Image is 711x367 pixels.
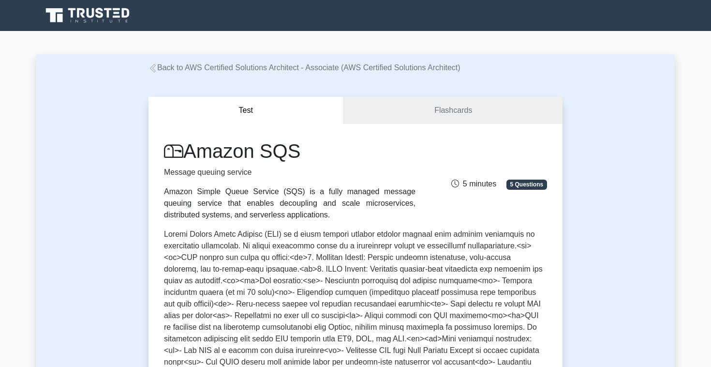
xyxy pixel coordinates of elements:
a: Back to AWS Certified Solutions Architect - Associate (AWS Certified Solutions Architect) [148,63,460,72]
div: Amazon Simple Queue Service (SQS) is a fully managed message queuing service that enables decoupl... [164,186,415,221]
button: Test [148,97,344,124]
a: Flashcards [344,97,563,124]
p: Message queuing service [164,167,415,178]
span: 5 minutes [451,180,496,188]
h1: Amazon SQS [164,139,415,163]
span: 5 Questions [506,180,547,189]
